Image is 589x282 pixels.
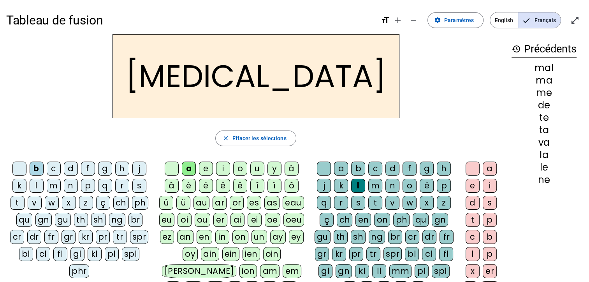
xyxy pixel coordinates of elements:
div: d [466,196,480,210]
div: ma [512,76,577,85]
div: e [199,162,213,176]
div: è [182,179,196,193]
div: ar [213,196,227,210]
div: y [267,162,281,176]
span: Effacer les sélections [232,134,286,143]
mat-button-toggle-group: Language selection [490,12,561,28]
h2: [MEDICAL_DATA] [113,34,399,118]
div: ch [337,213,352,227]
div: c [368,162,382,176]
div: â [165,179,179,193]
div: s [351,196,365,210]
div: m [47,179,61,193]
div: eau [283,196,304,210]
div: or [230,196,244,210]
div: é [420,179,434,193]
div: kr [79,230,93,244]
mat-icon: add [393,16,403,25]
button: Paramètres [427,12,484,28]
div: le [512,163,577,172]
div: an [177,230,193,244]
div: f [81,162,95,176]
div: am [260,264,280,278]
div: oy [183,247,198,261]
div: w [45,196,59,210]
div: sh [91,213,106,227]
div: gl [318,264,332,278]
div: d [385,162,399,176]
div: p [483,213,497,227]
div: gr [62,230,76,244]
button: Diminuer la taille de la police [406,12,421,28]
div: ng [369,230,385,244]
div: ô [285,179,299,193]
div: ç [320,213,334,227]
div: va [512,138,577,147]
div: dr [422,230,436,244]
div: x [420,196,434,210]
div: kl [355,264,369,278]
div: mal [512,63,577,73]
div: ay [270,230,286,244]
div: kl [88,247,102,261]
div: ê [216,179,230,193]
div: gu [55,213,71,227]
div: oe [265,213,280,227]
div: q [98,179,112,193]
div: spl [432,264,450,278]
div: gn [336,264,352,278]
div: gr [315,247,329,261]
div: j [132,162,146,176]
div: oi [178,213,192,227]
div: ne [512,175,577,185]
div: h [115,162,129,176]
div: z [79,196,93,210]
button: Entrer en plein écran [567,12,583,28]
div: bl [19,247,33,261]
div: v [28,196,42,210]
div: la [512,150,577,160]
div: a [483,162,497,176]
div: k [12,179,26,193]
div: spr [130,230,149,244]
div: th [74,213,88,227]
div: cl [36,247,50,261]
div: f [403,162,417,176]
div: spl [122,247,140,261]
div: t [11,196,25,210]
div: g [98,162,112,176]
div: m [368,179,382,193]
div: fr [440,230,454,244]
div: fl [53,247,67,261]
div: un [251,230,267,244]
div: à [285,162,299,176]
div: br [388,230,402,244]
div: ï [267,179,281,193]
div: qu [16,213,32,227]
div: ta [512,125,577,135]
div: oeu [283,213,304,227]
div: i [483,179,497,193]
div: eu [159,213,174,227]
div: bl [405,247,419,261]
div: n [64,179,78,193]
div: pl [415,264,429,278]
span: Français [518,12,561,28]
div: gl [70,247,84,261]
div: mm [389,264,411,278]
div: ph [132,196,148,210]
mat-icon: close [222,135,229,142]
div: sh [351,230,366,244]
div: ain [201,247,219,261]
mat-icon: settings [434,17,441,24]
div: e [466,179,480,193]
div: ien [243,247,260,261]
div: es [247,196,261,210]
div: au [193,196,209,210]
div: u [250,162,264,176]
div: l [466,247,480,261]
div: d [64,162,78,176]
div: cr [10,230,24,244]
div: z [437,196,451,210]
div: cl [422,247,436,261]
